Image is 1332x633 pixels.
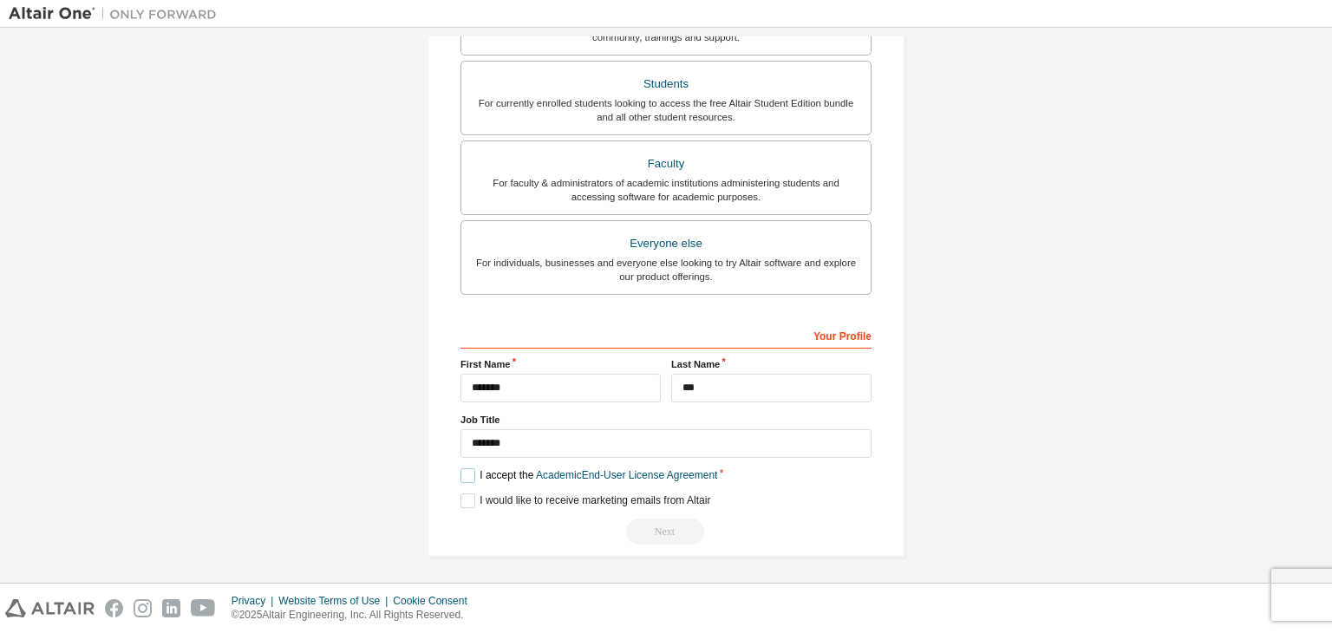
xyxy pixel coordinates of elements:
[472,96,860,124] div: For currently enrolled students looking to access the free Altair Student Edition bundle and all ...
[460,519,872,545] div: Read and acccept EULA to continue
[671,357,872,371] label: Last Name
[460,493,710,508] label: I would like to receive marketing emails from Altair
[191,599,216,617] img: youtube.svg
[472,176,860,204] div: For faculty & administrators of academic institutions administering students and accessing softwa...
[9,5,225,23] img: Altair One
[5,599,95,617] img: altair_logo.svg
[105,599,123,617] img: facebook.svg
[472,152,860,176] div: Faculty
[460,357,661,371] label: First Name
[232,594,278,608] div: Privacy
[460,321,872,349] div: Your Profile
[278,594,393,608] div: Website Terms of Use
[232,608,478,623] p: © 2025 Altair Engineering, Inc. All Rights Reserved.
[472,232,860,256] div: Everyone else
[162,599,180,617] img: linkedin.svg
[460,468,717,483] label: I accept the
[536,469,717,481] a: Academic End-User License Agreement
[393,594,477,608] div: Cookie Consent
[472,72,860,96] div: Students
[460,413,872,427] label: Job Title
[134,599,152,617] img: instagram.svg
[472,256,860,284] div: For individuals, businesses and everyone else looking to try Altair software and explore our prod...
